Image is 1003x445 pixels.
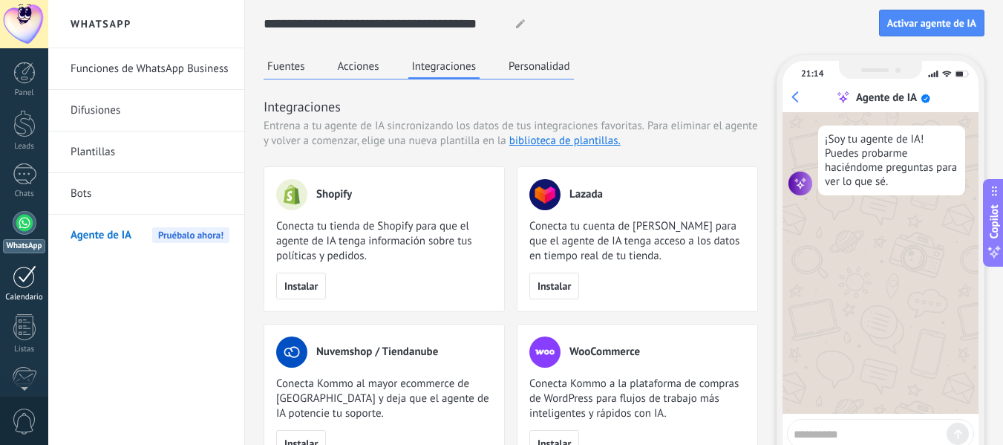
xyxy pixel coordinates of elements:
div: Leads [3,142,46,152]
div: Chats [3,189,46,199]
li: Agente de IA [48,215,244,256]
a: biblioteca de plantillas. [509,134,621,148]
a: Difusiones [71,90,229,131]
div: 21:14 [801,68,823,79]
li: Plantillas [48,131,244,173]
button: Fuentes [264,55,309,77]
div: Listas [3,345,46,354]
div: ¡Soy tu agente de IA! Puedes probarme haciéndome preguntas para ver lo que sé. [818,126,965,195]
button: Instalar [529,273,579,299]
div: WhatsApp [3,239,45,253]
span: Conecta Kommo al mayor ecommerce de [GEOGRAPHIC_DATA] y deja que el agente de IA potencie tu sopo... [276,377,492,421]
span: Activar agente de IA [887,18,976,28]
img: agent icon [788,172,812,195]
span: WooCommerce [569,345,640,360]
h3: Integraciones [264,97,758,116]
span: Instalar [538,281,571,291]
span: Conecta Kommo a la plataforma de compras de WordPress para flujos de trabajo más inteligentes y r... [529,377,745,421]
span: Entrena a tu agente de IA sincronizando los datos de tus integraciones favoritas. [264,119,644,134]
span: Para eliminar el agente y volver a comenzar, elige una nueva plantilla en la [264,119,758,148]
li: Funciones de WhatsApp Business [48,48,244,90]
span: Lazada [569,187,603,202]
button: Personalidad [505,55,574,77]
a: Funciones de WhatsApp Business [71,48,229,90]
button: Acciones [334,55,383,77]
a: Agente de IAPruébalo ahora! [71,215,229,256]
div: Calendario [3,293,46,302]
a: Bots [71,173,229,215]
button: Integraciones [408,55,480,79]
span: Shopify [316,187,352,202]
button: Activar agente de IA [879,10,984,36]
span: Copilot [987,204,1002,238]
div: Agente de IA [856,91,917,105]
li: Bots [48,173,244,215]
span: Pruébalo ahora! [152,227,229,243]
span: Conecta tu tienda de Shopify para que el agente de IA tenga información sobre tus políticas y ped... [276,219,492,264]
span: Conecta tu cuenta de [PERSON_NAME] para que el agente de IA tenga acceso a los datos en tiempo re... [529,219,745,264]
button: Instalar [276,273,326,299]
span: Instalar [284,281,318,291]
span: Agente de IA [71,215,131,256]
a: Plantillas [71,131,229,173]
div: Panel [3,88,46,98]
li: Difusiones [48,90,244,131]
span: Nuvemshop / Tiendanube [316,345,438,360]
